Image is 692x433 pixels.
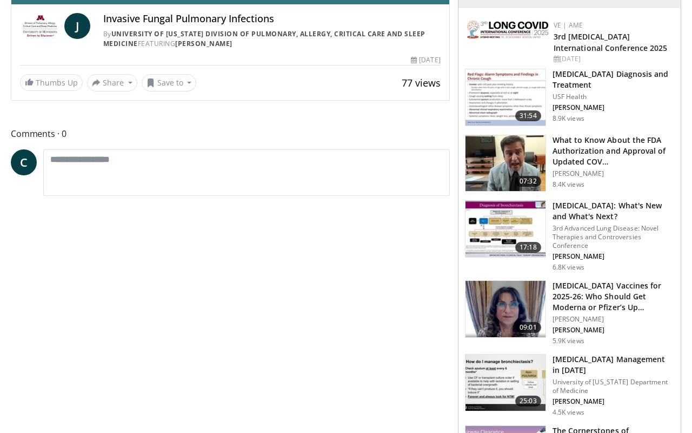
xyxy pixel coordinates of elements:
p: 3rd Advanced Lung Disease: Novel Therapies and Controversies Conference [553,224,674,250]
p: 8.9K views [553,114,584,123]
h3: [MEDICAL_DATA] Management in [DATE] [553,354,674,376]
button: Save to [142,74,197,91]
a: 09:01 [MEDICAL_DATA] Vaccines for 2025-26: Who Should Get Moderna or Pfizer’s Up… [PERSON_NAME] [... [465,280,674,345]
a: Thumbs Up [20,74,83,91]
div: [DATE] [554,54,672,64]
p: 5.9K views [553,337,584,345]
p: University of [US_STATE] Department of Medicine [553,378,674,395]
a: VE | AME [554,21,583,30]
h4: Invasive Fungal Pulmonary Infections [103,13,441,25]
span: Comments 0 [11,127,450,141]
a: C [11,149,37,175]
a: 07:32 What to Know About the FDA Authorization and Approval of Updated COV… [PERSON_NAME] 8.4K views [465,135,674,192]
span: 77 views [402,76,441,89]
p: USF Health [553,93,674,101]
p: [PERSON_NAME] [553,315,674,324]
p: 4.5K views [553,408,584,417]
a: 17:18 [MEDICAL_DATA]: What's New and What's Next? 3rd Advanced Lung Disease: Novel Therapies and ... [465,200,674,272]
span: 07:32 [515,176,541,187]
img: 4e370bb1-17f0-4657-a42f-9b995da70d2f.png.150x105_q85_crop-smart_upscale.png [465,281,545,337]
h3: What to Know About the FDA Authorization and Approval of Updated COV… [553,135,674,167]
div: By FEATURING [103,29,441,49]
p: 6.8K views [553,263,584,272]
div: [DATE] [411,55,440,65]
a: J [64,13,90,39]
p: [PERSON_NAME] [553,169,674,178]
h3: [MEDICAL_DATA] Vaccines for 2025-26: Who Should Get Moderna or Pfizer’s Up… [553,280,674,313]
p: [PERSON_NAME] [553,397,674,406]
span: 09:01 [515,322,541,333]
span: 17:18 [515,242,541,253]
img: 53fb3f4b-febe-4458-8f4d-b7e4c97c629c.150x105_q85_crop-smart_upscale.jpg [465,355,545,411]
button: Share [87,74,137,91]
a: [PERSON_NAME] [175,39,232,48]
p: [PERSON_NAME] [553,103,674,112]
a: 31:54 [MEDICAL_DATA] Diagnosis and Treatment USF Health [PERSON_NAME] 8.9K views [465,69,674,126]
p: [PERSON_NAME] [553,252,674,261]
p: 8.4K views [553,180,584,189]
img: 912d4c0c-18df-4adc-aa60-24f51820003e.150x105_q85_crop-smart_upscale.jpg [465,69,545,126]
img: a1e50555-b2fd-4845-bfdc-3eac51376964.150x105_q85_crop-smart_upscale.jpg [465,135,545,192]
span: 31:54 [515,110,541,121]
a: University of [US_STATE] Division of Pulmonary, Allergy, Critical Care and Sleep Medicine [103,29,425,48]
img: a2792a71-925c-4fc2-b8ef-8d1b21aec2f7.png.150x105_q85_autocrop_double_scale_upscale_version-0.2.jpg [467,21,548,38]
span: 25:03 [515,396,541,406]
img: University of Minnesota Division of Pulmonary, Allergy, Critical Care and Sleep Medicine [20,13,60,39]
h3: [MEDICAL_DATA] Diagnosis and Treatment [553,69,674,90]
img: 8723abe7-f9a9-4f6c-9b26-6bd057632cd6.150x105_q85_crop-smart_upscale.jpg [465,201,545,257]
a: 3rd [MEDICAL_DATA] International Conference 2025 [554,31,668,53]
a: 25:03 [MEDICAL_DATA] Management in [DATE] University of [US_STATE] Department of Medicine [PERSON... [465,354,674,417]
h3: [MEDICAL_DATA]: What's New and What's Next? [553,200,674,222]
p: [PERSON_NAME] [553,326,674,334]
